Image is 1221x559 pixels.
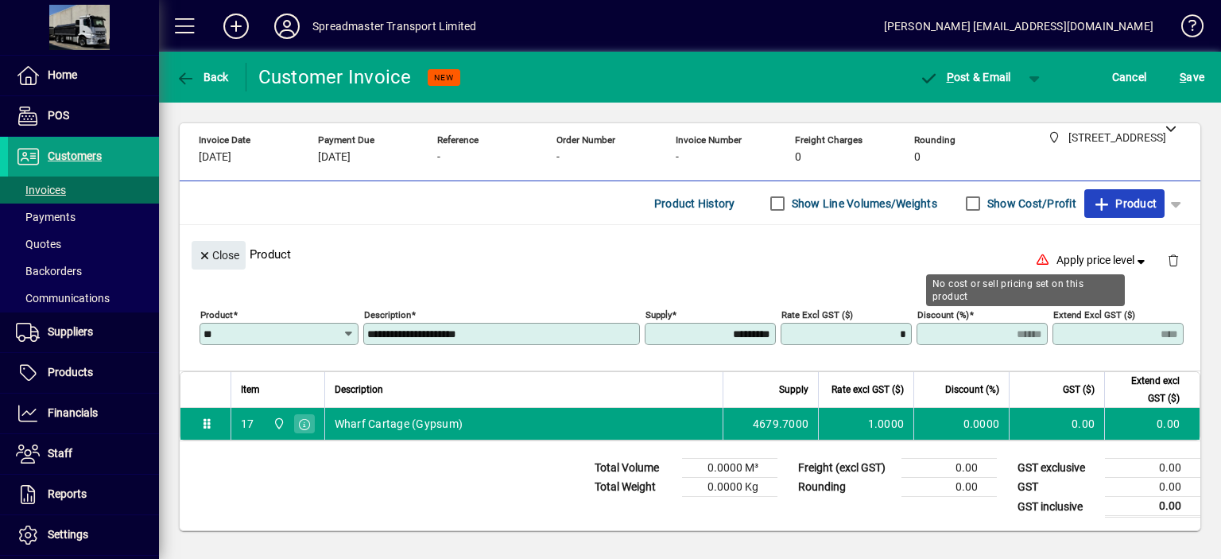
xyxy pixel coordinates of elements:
[779,381,808,398] span: Supply
[1180,71,1186,83] span: S
[1092,191,1157,216] span: Product
[48,406,98,419] span: Financials
[176,71,229,83] span: Back
[241,381,260,398] span: Item
[48,149,102,162] span: Customers
[676,151,679,164] span: -
[556,151,560,164] span: -
[945,381,999,398] span: Discount (%)
[8,312,159,352] a: Suppliers
[901,478,997,497] td: 0.00
[1050,247,1155,275] button: Apply price level
[8,515,159,555] a: Settings
[16,265,82,278] span: Backorders
[180,225,1200,283] div: Product
[1105,497,1200,517] td: 0.00
[1009,408,1104,440] td: 0.00
[241,416,254,432] div: 17
[199,151,231,164] span: [DATE]
[1105,478,1200,497] td: 0.00
[16,184,66,196] span: Invoices
[587,478,682,497] td: Total Weight
[682,459,777,478] td: 0.0000 M³
[258,64,412,90] div: Customer Invoice
[790,478,901,497] td: Rounding
[587,459,682,478] td: Total Volume
[8,475,159,514] a: Reports
[913,408,1009,440] td: 0.0000
[48,109,69,122] span: POS
[1010,478,1105,497] td: GST
[8,258,159,285] a: Backorders
[914,151,921,164] span: 0
[789,196,937,212] label: Show Line Volumes/Weights
[48,487,87,500] span: Reports
[753,416,808,432] span: 4679.7000
[648,189,742,218] button: Product History
[318,151,351,164] span: [DATE]
[781,309,853,320] mat-label: Rate excl GST ($)
[1010,459,1105,478] td: GST exclusive
[434,72,454,83] span: NEW
[188,247,250,262] app-page-header-button: Close
[1154,253,1192,267] app-page-header-button: Delete
[16,211,76,223] span: Payments
[8,177,159,204] a: Invoices
[1104,408,1200,440] td: 0.00
[48,68,77,81] span: Home
[8,56,159,95] a: Home
[48,528,88,541] span: Settings
[211,12,262,41] button: Add
[8,231,159,258] a: Quotes
[917,309,969,320] mat-label: Discount (%)
[919,71,1011,83] span: ost & Email
[269,415,287,433] span: 965 State Highway 2
[192,241,246,270] button: Close
[8,204,159,231] a: Payments
[48,325,93,338] span: Suppliers
[172,63,233,91] button: Back
[8,353,159,393] a: Products
[1063,381,1095,398] span: GST ($)
[262,12,312,41] button: Profile
[16,238,61,250] span: Quotes
[48,447,72,460] span: Staff
[901,459,997,478] td: 0.00
[200,309,233,320] mat-label: Product
[8,394,159,433] a: Financials
[1176,63,1208,91] button: Save
[654,191,735,216] span: Product History
[1180,64,1204,90] span: ave
[1084,189,1165,218] button: Product
[8,434,159,474] a: Staff
[8,285,159,312] a: Communications
[198,243,239,269] span: Close
[335,416,463,432] span: Wharf Cartage (Gypsum)
[437,151,440,164] span: -
[831,381,904,398] span: Rate excl GST ($)
[364,309,411,320] mat-label: Description
[8,96,159,136] a: POS
[926,274,1125,306] div: No cost or sell pricing set on this product
[1056,252,1149,269] span: Apply price level
[1112,64,1147,90] span: Cancel
[1169,3,1201,55] a: Knowledge Base
[795,151,801,164] span: 0
[645,309,672,320] mat-label: Supply
[828,416,904,432] div: 1.0000
[312,14,476,39] div: Spreadmaster Transport Limited
[1053,309,1135,320] mat-label: Extend excl GST ($)
[884,14,1153,39] div: [PERSON_NAME] [EMAIL_ADDRESS][DOMAIN_NAME]
[16,292,110,305] span: Communications
[1108,63,1151,91] button: Cancel
[335,381,383,398] span: Description
[682,478,777,497] td: 0.0000 Kg
[159,63,246,91] app-page-header-button: Back
[48,366,93,378] span: Products
[790,459,901,478] td: Freight (excl GST)
[947,71,954,83] span: P
[1105,459,1200,478] td: 0.00
[984,196,1076,212] label: Show Cost/Profit
[911,63,1019,91] button: Post & Email
[1010,497,1105,517] td: GST inclusive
